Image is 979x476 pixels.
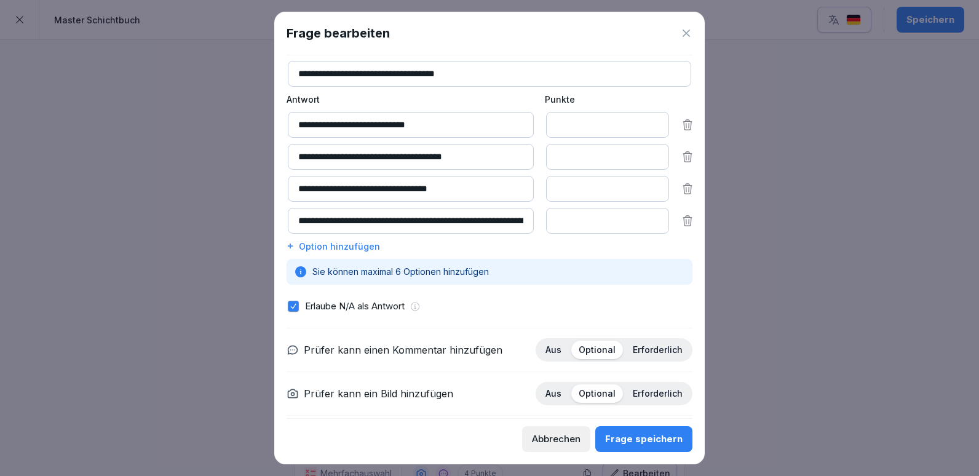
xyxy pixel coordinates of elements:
div: Sie können maximal 6 Optionen hinzufügen [287,259,692,285]
p: Erlaube N/A als Antwort [305,299,405,314]
p: Erforderlich [633,344,683,355]
p: Prüfer kann einen Kommentar hinzufügen [304,343,502,357]
p: Prüfer kann ein Bild hinzufügen [304,386,453,401]
p: Erforderlich [633,388,683,399]
button: Abbrechen [522,426,590,452]
p: Aus [545,388,561,399]
h1: Frage bearbeiten [287,24,390,42]
p: Aus [545,344,561,355]
p: Optional [579,344,616,355]
div: Abbrechen [532,432,581,446]
div: Option hinzufügen [287,240,692,253]
p: Punkte [545,93,668,106]
button: Frage speichern [595,426,692,452]
p: Antwort [287,93,533,106]
div: Frage speichern [605,432,683,446]
p: Optional [579,388,616,399]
